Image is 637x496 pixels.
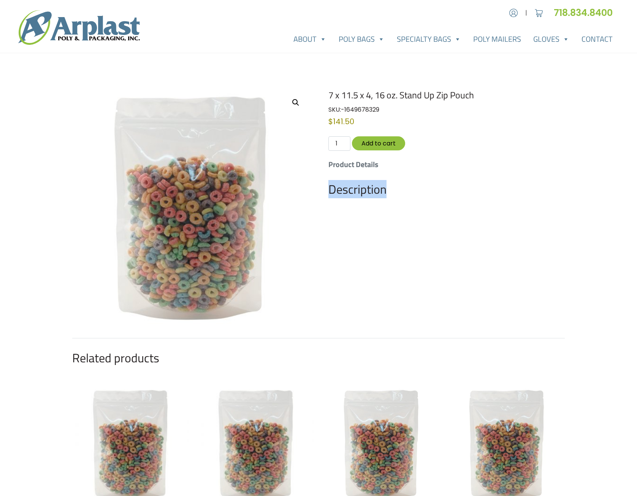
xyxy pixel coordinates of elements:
img: 7 x 11.5 x 4, 16 oz. Stand Up Zip Pouch [72,90,309,326]
span: -1649678329 [341,105,379,114]
span: SKU: [328,105,379,114]
span: | [525,8,527,17]
h5: Product Details [328,160,565,169]
a: Specialty Bags [391,32,467,47]
button: Add to cart [352,136,405,150]
h1: 7 x 11.5 x 4, 16 oz. Stand Up Zip Pouch [328,90,565,101]
a: About [287,32,333,47]
img: logo [18,10,140,45]
input: Qty [328,136,350,151]
a: Poly Bags [333,32,391,47]
h2: Description [328,182,565,196]
bdi: 141.50 [328,116,354,127]
span: $ [328,116,333,127]
a: 718.834.8400 [554,6,619,19]
a: View full-screen image gallery [289,96,303,109]
a: Contact [575,32,619,47]
h2: Related products [72,351,565,365]
a: Gloves [527,32,575,47]
a: Poly Mailers [467,32,527,47]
